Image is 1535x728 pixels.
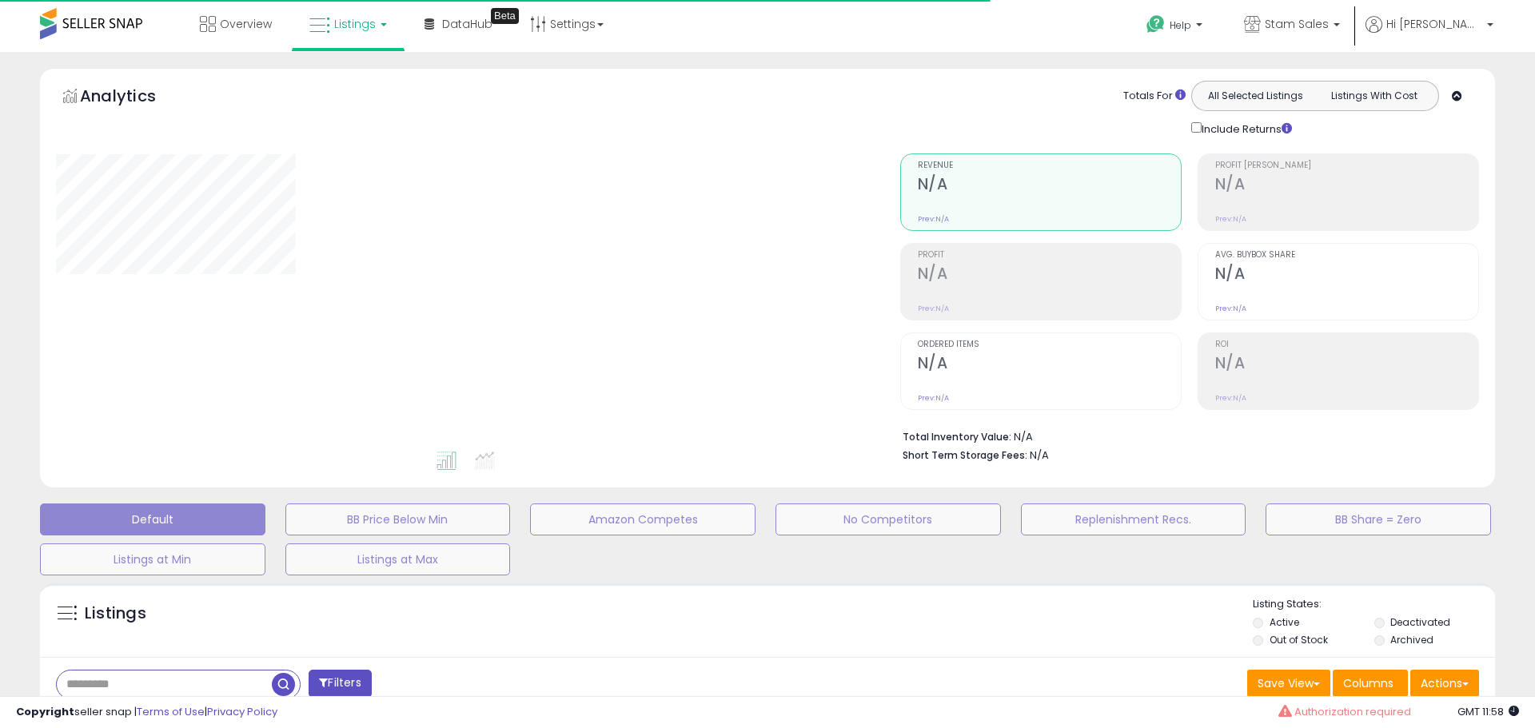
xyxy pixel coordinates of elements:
[1179,119,1311,137] div: Include Returns
[334,16,376,32] span: Listings
[918,304,949,313] small: Prev: N/A
[80,85,187,111] h5: Analytics
[1030,448,1049,463] span: N/A
[1215,251,1478,260] span: Avg. Buybox Share
[220,16,272,32] span: Overview
[16,705,277,720] div: seller snap | |
[1021,503,1246,535] button: Replenishment Recs.
[285,503,511,535] button: BB Price Below Min
[1215,354,1478,376] h2: N/A
[1146,14,1166,34] i: Get Help
[1196,86,1315,106] button: All Selected Listings
[530,503,756,535] button: Amazon Competes
[918,340,1181,349] span: Ordered Items
[918,393,949,403] small: Prev: N/A
[1314,86,1433,106] button: Listings With Cost
[775,503,1001,535] button: No Competitors
[1386,16,1482,32] span: Hi [PERSON_NAME]
[918,161,1181,170] span: Revenue
[1123,89,1186,104] div: Totals For
[1215,175,1478,197] h2: N/A
[903,448,1027,462] b: Short Term Storage Fees:
[442,16,492,32] span: DataHub
[1215,161,1478,170] span: Profit [PERSON_NAME]
[285,543,511,575] button: Listings at Max
[40,543,265,575] button: Listings at Min
[491,8,519,24] div: Tooltip anchor
[918,265,1181,286] h2: N/A
[903,430,1011,444] b: Total Inventory Value:
[1215,265,1478,286] h2: N/A
[1265,16,1329,32] span: Stam Sales
[1215,393,1246,403] small: Prev: N/A
[1215,214,1246,224] small: Prev: N/A
[1134,2,1218,52] a: Help
[1170,18,1191,32] span: Help
[40,503,265,535] button: Default
[918,175,1181,197] h2: N/A
[918,214,949,224] small: Prev: N/A
[16,704,74,719] strong: Copyright
[918,251,1181,260] span: Profit
[1266,503,1491,535] button: BB Share = Zero
[903,426,1467,445] li: N/A
[918,354,1181,376] h2: N/A
[1366,16,1493,52] a: Hi [PERSON_NAME]
[1215,304,1246,313] small: Prev: N/A
[1215,340,1478,349] span: ROI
